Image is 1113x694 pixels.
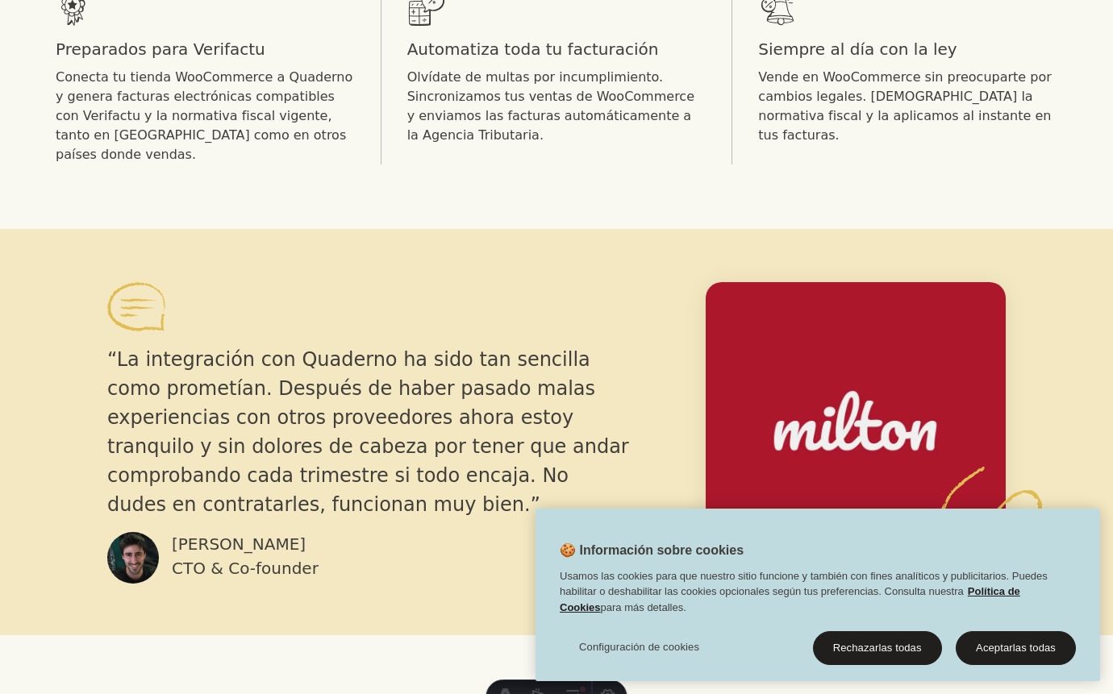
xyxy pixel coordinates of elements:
p: Vende en WooCommerce sin preocuparte por cambios legales. [DEMOGRAPHIC_DATA] la normativa fiscal ... [758,68,1057,145]
img: Photo of Joseba Legarreta [107,532,159,584]
p: Olvídate de multas por incumplimiento. Sincronizamos tus ventas de WooCommerce y enviamos las fac... [407,68,707,145]
h3: Preparados para Verifactu [56,37,355,61]
h2: 🍪 Información sobre cookies [536,541,744,568]
button: Configuración de cookies [560,631,719,663]
a: Política de Cookies [560,585,1020,613]
p: Conecta tu tienda WooCommerce a Quaderno y genera facturas electrónicas compatibles con Verifactu... [56,68,355,164]
div: [PERSON_NAME] [172,532,319,584]
div: Cookie banner [536,509,1100,681]
cite: CTO & Co-founder [172,556,319,580]
div: 🍪 Información sobre cookies [536,509,1100,681]
button: Aceptarlas todas [956,631,1076,665]
h3: Automatiza toda tu facturación [407,37,707,61]
button: Rechazarlas todas [813,631,942,665]
p: La integración con Quaderno ha sido tan sencilla como prometían. Después de haber pasado malas ex... [107,345,631,519]
h3: Siempre al día con la ley [758,37,1057,61]
img: Milton Education logo [706,282,1006,582]
div: Usamos las cookies para que nuestro sitio funcione y también con fines analíticos y publicitarios... [536,568,1100,624]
